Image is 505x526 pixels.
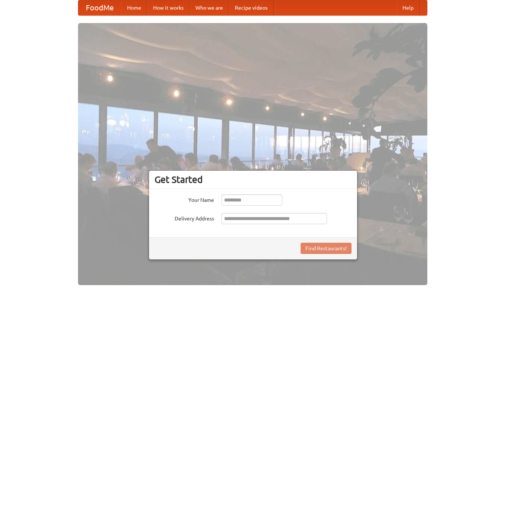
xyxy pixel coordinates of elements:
[155,213,214,222] label: Delivery Address
[121,0,147,15] a: Home
[155,194,214,204] label: Your Name
[78,0,121,15] a: FoodMe
[396,0,420,15] a: Help
[301,243,352,254] button: Find Restaurants!
[155,174,352,185] h3: Get Started
[190,0,229,15] a: Who we are
[229,0,273,15] a: Recipe videos
[147,0,190,15] a: How it works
